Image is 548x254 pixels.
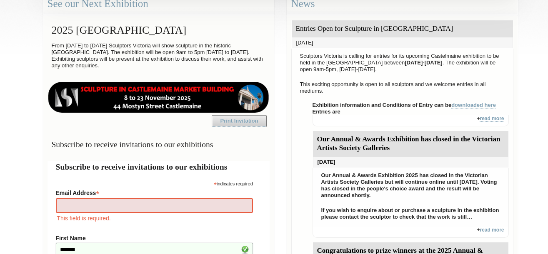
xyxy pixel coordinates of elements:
[212,115,267,127] a: Print Invitation
[48,136,270,153] h3: Subscribe to receive invitations to our exhibitions
[56,235,253,242] label: First Name
[313,227,509,238] div: +
[48,20,270,40] h2: 2025 [GEOGRAPHIC_DATA]
[317,170,504,201] p: Our Annual & Awards Exhibition 2025 has closed in the Victorian Artists Society Galleries but wil...
[48,40,270,71] p: From [DATE] to [DATE] Sculptors Victoria will show sculpture in the historic [GEOGRAPHIC_DATA]. T...
[56,179,253,187] div: indicates required
[313,102,496,109] strong: Exhibition information and Conditions of Entry can be
[292,37,513,48] div: [DATE]
[296,51,509,75] p: Sculptors Victoria is calling for entries for its upcoming Castelmaine exhibition to be held in t...
[317,205,504,222] p: If you wish to enquire about or purchase a sculpture in the exhibition please contact the sculpto...
[56,187,253,197] label: Email Address
[480,116,504,122] a: read more
[292,20,513,37] div: Entries Open for Sculpture in [GEOGRAPHIC_DATA]
[451,102,496,109] a: downloaded here
[313,115,509,126] div: +
[56,161,261,173] h2: Subscribe to receive invitations to our exhibitions
[48,82,270,113] img: castlemaine-ldrbd25v2.png
[313,131,508,157] div: Our Annual & Awards Exhibition has closed in the Victorian Artists Society Galleries
[405,59,443,66] strong: [DATE]-[DATE]
[480,227,504,233] a: read more
[313,157,508,168] div: [DATE]
[56,214,253,223] div: This field is required.
[296,79,509,96] p: This exciting opportunity is open to all sculptors and we welcome entries in all mediums.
